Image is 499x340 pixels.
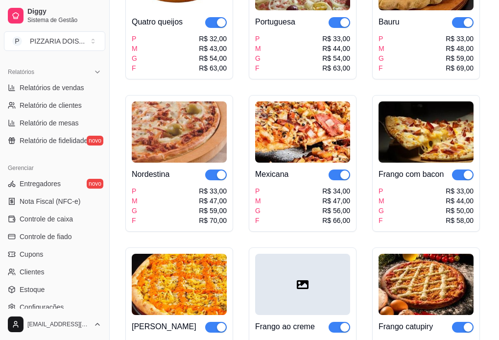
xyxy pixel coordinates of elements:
div: Nordestina [132,169,169,180]
div: R$ 58,00 [446,216,474,225]
div: Bauru [379,16,400,28]
a: Nota Fiscal (NFC-e) [4,194,105,209]
div: G [379,53,384,63]
div: R$ 44,00 [446,196,474,206]
div: P [255,186,261,196]
a: Estoque [4,282,105,297]
a: Controle de caixa [4,211,105,227]
span: Configurações [20,302,64,312]
div: F [379,63,384,73]
a: Relatório de mesas [4,115,105,131]
span: [EMAIL_ADDRESS][DOMAIN_NAME] [27,320,90,328]
div: G [132,53,138,63]
div: R$ 33,00 [199,186,227,196]
div: Quatro queijos [132,16,183,28]
div: R$ 33,00 [446,186,474,196]
div: M [132,196,138,206]
a: Clientes [4,264,105,280]
div: R$ 54,00 [199,53,227,63]
div: R$ 59,00 [199,206,227,216]
span: Nota Fiscal (NFC-e) [20,196,80,206]
a: DiggySistema de Gestão [4,4,105,27]
span: Relatório de mesas [20,118,79,128]
div: Gerenciar [4,160,105,176]
img: product-image [132,254,227,315]
span: Relatórios [8,68,34,76]
div: F [132,216,138,225]
button: Select a team [4,31,105,51]
div: M [379,196,384,206]
a: Configurações [4,299,105,315]
span: P [12,36,22,46]
div: PIZZARIA DOIS ... [30,36,85,46]
span: Estoque [20,285,45,294]
div: R$ 66,00 [322,216,350,225]
span: Controle de fiado [20,232,72,242]
div: G [255,206,261,216]
div: R$ 70,00 [199,216,227,225]
div: M [132,44,138,53]
div: R$ 63,00 [322,63,350,73]
a: Cupons [4,246,105,262]
div: M [255,44,261,53]
div: R$ 32,00 [199,34,227,44]
img: product-image [255,101,350,163]
div: P [132,34,138,44]
img: product-image [132,101,227,163]
div: [PERSON_NAME] [132,321,196,333]
div: Mexicana [255,169,288,180]
a: Relatório de fidelidadenovo [4,133,105,148]
div: R$ 48,00 [446,44,474,53]
img: product-image [379,101,474,163]
span: Clientes [20,267,45,277]
div: G [132,206,138,216]
span: Controle de caixa [20,214,73,224]
div: R$ 43,00 [199,44,227,53]
div: R$ 63,00 [199,63,227,73]
div: F [255,216,261,225]
span: Cupons [20,249,43,259]
span: Relatório de fidelidade [20,136,88,146]
div: R$ 69,00 [446,63,474,73]
div: G [379,206,384,216]
div: R$ 34,00 [322,186,350,196]
div: G [255,53,261,63]
div: P [255,34,261,44]
a: Relatórios de vendas [4,80,105,96]
div: F [379,216,384,225]
div: Frango ao creme [255,321,315,333]
div: Portuguesa [255,16,295,28]
div: M [255,196,261,206]
div: F [255,63,261,73]
span: Relatórios de vendas [20,83,84,93]
div: R$ 47,00 [199,196,227,206]
button: [EMAIL_ADDRESS][DOMAIN_NAME] [4,313,105,336]
span: Diggy [27,7,101,16]
div: R$ 59,00 [446,53,474,63]
div: R$ 54,00 [322,53,350,63]
div: Frango catupiry [379,321,433,333]
div: R$ 33,00 [446,34,474,44]
div: R$ 50,00 [446,206,474,216]
div: R$ 56,00 [322,206,350,216]
img: product-image [379,254,474,315]
div: P [379,186,384,196]
div: R$ 47,00 [322,196,350,206]
div: R$ 33,00 [322,34,350,44]
span: Sistema de Gestão [27,16,101,24]
span: Relatório de clientes [20,100,82,110]
div: P [379,34,384,44]
div: P [132,186,138,196]
div: R$ 44,00 [322,44,350,53]
div: Frango com bacon [379,169,444,180]
div: M [379,44,384,53]
div: F [132,63,138,73]
a: Relatório de clientes [4,97,105,113]
a: Controle de fiado [4,229,105,244]
span: Entregadores [20,179,61,189]
a: Entregadoresnovo [4,176,105,192]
